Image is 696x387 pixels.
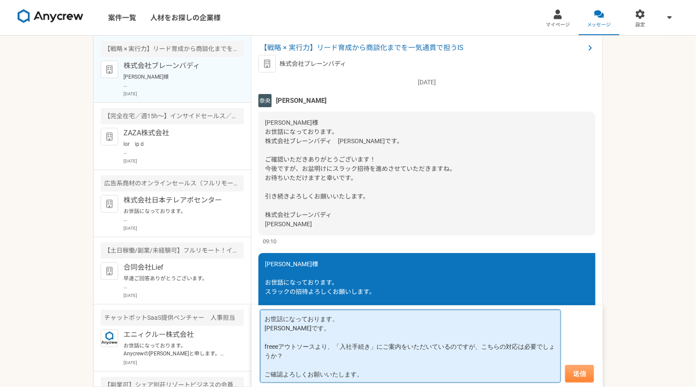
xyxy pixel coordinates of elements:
p: 株式会社日本テレアポセンター [123,195,232,206]
div: 【土日稼働/副業/未経験可】フルリモート！インサイドセールス募集（長期案件） [101,242,244,259]
textarea: お世話になっております。 [PERSON_NAME]です。 freeeアウトソースより、「入社手続き」にご案内をいただいているのですが、こちらの対応は必要でしょうか？ ご確認よろしくお願いいたします。 [260,310,561,383]
div: 【戦略 × 実行力】リード育成から商談化までを一気通貫で担うIS [101,41,244,57]
p: [DATE] [123,292,244,299]
img: default_org_logo-42cde973f59100197ec2c8e796e4974ac8490bb5b08a0eb061ff975e4574aa76.png [101,262,118,280]
img: default_org_logo-42cde973f59100197ec2c8e796e4974ac8490bb5b08a0eb061ff975e4574aa76.png [101,195,118,213]
img: default_org_logo-42cde973f59100197ec2c8e796e4974ac8490bb5b08a0eb061ff975e4574aa76.png [258,55,276,72]
p: [DATE] [123,90,244,97]
p: 株式会社ブレーンバディ [123,61,232,71]
p: 株式会社ブレーンバディ [279,59,346,69]
img: default_org_logo-42cde973f59100197ec2c8e796e4974ac8490bb5b08a0eb061ff975e4574aa76.png [101,61,118,78]
p: [DATE] [123,158,244,164]
span: [PERSON_NAME]様 お世話になっております。 株式会社ブレーンバディ [PERSON_NAME]です。 ご確認いただきありがとうございます！ 今後ですが、お盆明けにスラック招待を進めさ... [265,119,456,228]
span: マイページ [546,22,570,29]
p: [DATE] [123,225,244,231]
p: お世話になっております。 Anycrewの[PERSON_NAME]と申します。 本案件ですが、現在別の方で進んでいる案件となりますので、その方如何でのご案内とさせていただけますでしょうか？ 貴... [123,342,232,358]
p: お世話になっております。 プロフィール拝見してとても魅力的なご経歴で、 ぜひ一度、弊社面談をお願いできないでしょうか？ [URL][DOMAIN_NAME][DOMAIN_NAME] 当社ですが... [123,207,232,223]
span: 【戦略 × 実行力】リード育成から商談化までを一気通貫で担うIS [260,43,585,53]
span: [PERSON_NAME]様 お世話になっております。 スラックの招待よろしくお願いします。 引き続きよろしくお願いします。 [265,260,375,314]
span: メッセージ [587,22,611,29]
span: [PERSON_NAME] [276,96,326,105]
div: 【完全在宅／週15h〜】インサイドセールス／業界トップクラスのBtoBサービス [101,108,244,124]
img: default_org_logo-42cde973f59100197ec2c8e796e4974ac8490bb5b08a0eb061ff975e4574aa76.png [101,128,118,145]
div: 広告系商材のオンラインセールス（フルリモート）募集 [101,175,244,192]
p: [PERSON_NAME]様 お世話になっております。 スラックの招待よろしくお願いします。 引き続きよろしくお願いします。 [123,73,232,89]
p: lor ip d sitametcons。 ADIPiscingelitse。 do、eiusmodtemporincididuntutlaboreetdo。 magnaaliquaenimad... [123,140,232,156]
p: エニィクルー株式会社 [123,329,232,340]
p: 合同会社Lief [123,262,232,273]
span: 09:10 [263,237,276,246]
button: 送信 [565,365,594,383]
p: 早速ご回答ありがとうございます。 一度、ご面談をさせて頂きたいと思いますので、候補日時を3つ程頂いてもよろしいでしょうか。 よろしくお願いします。 [123,275,232,290]
p: [DATE] [258,78,595,87]
p: [DATE] [123,359,244,366]
img: 8DqYSo04kwAAAAASUVORK5CYII= [18,9,83,23]
div: チャットボットSaaS提供ベンチャー 人事担当 [101,310,244,326]
img: unnamed.png [258,94,272,107]
p: ZAZA株式会社 [123,128,232,138]
img: logo_text_blue_01.png [101,329,118,347]
span: 設定 [635,22,645,29]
